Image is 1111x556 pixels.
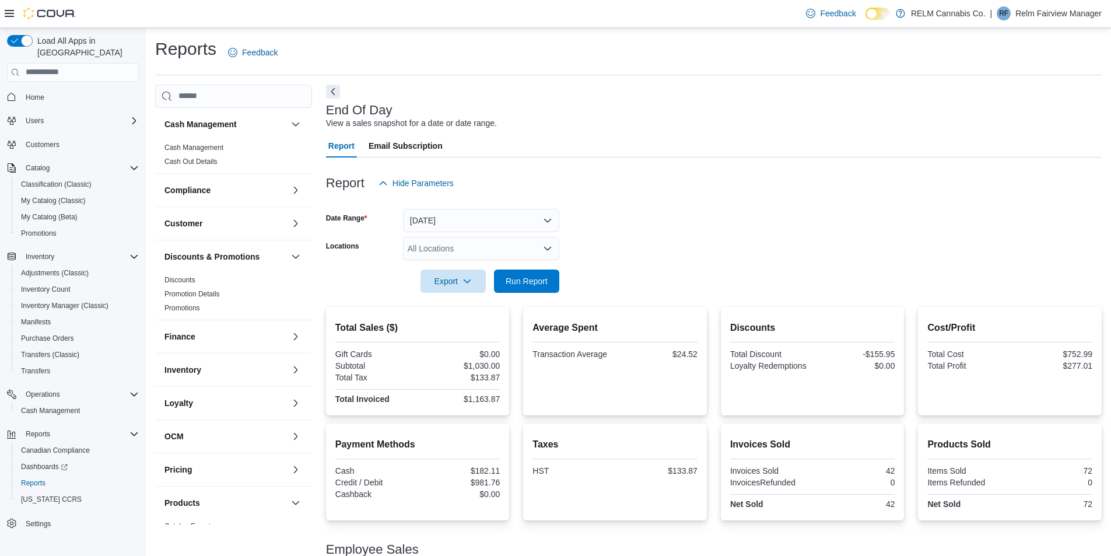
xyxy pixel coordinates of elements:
[21,387,65,401] button: Operations
[21,114,139,128] span: Users
[164,184,286,196] button: Compliance
[16,266,139,280] span: Adjustments (Classic)
[289,250,303,264] button: Discounts & Promotions
[289,463,303,477] button: Pricing
[2,160,143,176] button: Catalog
[12,459,143,475] a: Dashboards
[1012,499,1092,509] div: 72
[164,289,220,299] span: Promotion Details
[730,499,763,509] strong: Net Sold
[21,427,139,441] span: Reports
[420,466,500,475] div: $182.11
[12,298,143,314] button: Inventory Manager (Classic)
[21,161,54,175] button: Catalog
[21,350,79,359] span: Transfers (Classic)
[420,373,500,382] div: $133.87
[21,495,82,504] span: [US_STATE] CCRS
[815,466,895,475] div: 42
[12,330,143,347] button: Purchase Orders
[289,183,303,197] button: Compliance
[326,103,392,117] h3: End Of Day
[21,250,139,264] span: Inventory
[164,143,223,152] span: Cash Management
[21,268,89,278] span: Adjustments (Classic)
[820,8,856,19] span: Feedback
[815,349,895,359] div: -$155.95
[16,404,139,418] span: Cash Management
[12,347,143,363] button: Transfers (Classic)
[911,6,986,20] p: RELM Cannabis Co.
[16,315,139,329] span: Manifests
[328,134,355,158] span: Report
[164,497,286,509] button: Products
[164,118,237,130] h3: Cash Management
[21,462,68,471] span: Dashboards
[420,361,500,370] div: $1,030.00
[21,161,139,175] span: Catalog
[1012,466,1092,475] div: 72
[21,517,55,531] a: Settings
[427,270,479,293] span: Export
[164,251,260,263] h3: Discounts & Promotions
[326,85,340,99] button: Next
[730,478,810,487] div: InvoicesRefunded
[21,196,86,205] span: My Catalog (Classic)
[1012,361,1092,370] div: $277.01
[16,460,72,474] a: Dashboards
[16,476,139,490] span: Reports
[21,285,71,294] span: Inventory Count
[16,282,139,296] span: Inventory Count
[16,348,84,362] a: Transfers (Classic)
[16,476,50,490] a: Reports
[164,218,202,229] h3: Customer
[326,242,359,251] label: Locations
[2,386,143,403] button: Operations
[420,394,500,404] div: $1,163.87
[335,489,415,499] div: Cashback
[927,466,1007,475] div: Items Sold
[2,249,143,265] button: Inventory
[420,349,500,359] div: $0.00
[326,176,365,190] h3: Report
[164,304,200,312] a: Promotions
[12,403,143,419] button: Cash Management
[801,2,860,25] a: Feedback
[164,276,195,284] a: Discounts
[289,396,303,410] button: Loyalty
[21,137,139,152] span: Customers
[21,212,78,222] span: My Catalog (Beta)
[26,252,54,261] span: Inventory
[532,349,612,359] div: Transaction Average
[164,397,193,409] h3: Loyalty
[164,184,211,196] h3: Compliance
[815,478,895,487] div: 0
[21,387,139,401] span: Operations
[2,113,143,129] button: Users
[730,466,810,475] div: Invoices Sold
[927,361,1007,370] div: Total Profit
[164,275,195,285] span: Discounts
[12,265,143,281] button: Adjustments (Classic)
[21,478,45,488] span: Reports
[16,210,139,224] span: My Catalog (Beta)
[164,158,218,166] a: Cash Out Details
[26,93,44,102] span: Home
[164,118,286,130] button: Cash Management
[16,210,82,224] a: My Catalog (Beta)
[155,37,216,61] h1: Reports
[12,363,143,379] button: Transfers
[21,90,139,104] span: Home
[12,176,143,193] button: Classification (Classic)
[12,442,143,459] button: Canadian Compliance
[155,519,312,552] div: Products
[16,331,139,345] span: Purchase Orders
[618,349,698,359] div: $24.52
[16,266,93,280] a: Adjustments (Classic)
[730,438,895,452] h2: Invoices Sold
[21,516,139,530] span: Settings
[155,141,312,173] div: Cash Management
[16,348,139,362] span: Transfers (Classic)
[155,273,312,320] div: Discounts & Promotions
[12,225,143,242] button: Promotions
